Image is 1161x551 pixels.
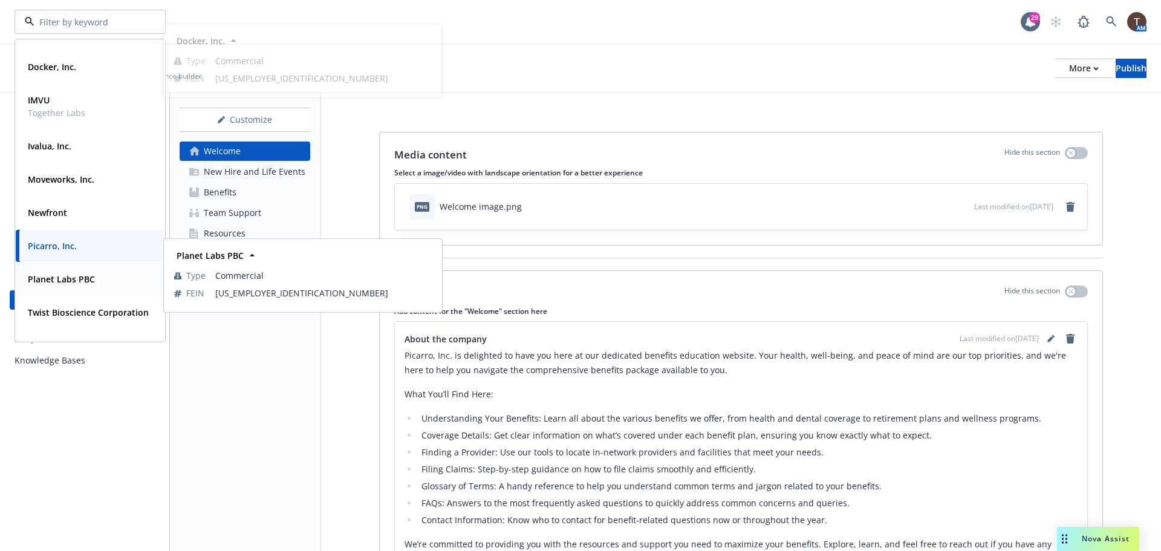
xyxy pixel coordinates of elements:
li: Contact Information: Know who to contact for benefit-related questions now or throughout the year. [418,513,1078,527]
a: Benefits [10,168,160,187]
span: Last modified on [DATE] [960,333,1039,344]
p: Add content for the "Welcome" section here [394,306,1088,316]
span: About the company [405,333,487,345]
a: Customization & settings [10,108,160,127]
strong: IMVU [28,94,50,106]
span: [US_EMPLOYER_IDENTIFICATION_NUMBER] [215,287,432,299]
span: FEIN [186,72,204,85]
button: Customize [180,108,310,132]
button: Publish [1116,59,1146,78]
div: Web portal [10,273,160,285]
li: Understanding Your Benefits: Learn all about the various benefits we offer, from health and denta... [418,411,1078,426]
p: Hide this section [1004,285,1060,301]
li: Filing Claims: Step-by-step guidance on how to file claims smoothly and efficiently. [418,462,1078,477]
a: editPencil [1044,331,1058,346]
li: Finding a Provider: Use our tools to locate in-network providers and facilities that meet your ne... [418,445,1078,460]
strong: Newfront [28,207,67,218]
a: remove [1063,331,1078,346]
p: What You’ll Find Here: [405,387,1078,402]
div: Knowledge Bases [15,351,85,370]
div: Drag to move [1057,527,1072,551]
strong: Planet Labs PBC [177,250,244,261]
span: Together Labs [28,106,85,119]
strong: Docker, Inc. [28,61,76,73]
p: Media content [394,147,467,163]
strong: Twist Bioscience Corporation [28,307,149,318]
div: 29 [1029,12,1040,23]
a: Knowledge Bases [10,351,160,370]
strong: Picarro, Inc. [28,240,77,252]
div: Benefits [204,183,236,202]
strong: Docker, Inc. [177,35,225,47]
li: FAQs: Answers to the most frequently asked questions to quickly address common concerns and queries. [418,496,1078,510]
a: remove [1063,200,1078,214]
button: preview file [958,200,969,213]
div: Welcome image.png [440,200,522,213]
li: Glossary of Terms: A handy reference to help you understand common terms and jargon related to yo... [418,479,1078,494]
a: FAQs [10,230,160,249]
input: Filter by keyword [34,16,141,28]
a: Start snowing [1044,10,1068,34]
a: Web portal builder [10,290,160,310]
img: photo [1127,12,1146,31]
span: Type [186,269,206,282]
div: Publish [1116,59,1146,77]
span: FEIN [186,287,204,299]
li: Coverage Details: Get clear information on what’s covered under each benefit plan, ensuring you k... [418,428,1078,443]
span: Type [186,54,206,67]
button: More [1055,59,1113,78]
p: Picarro, Inc. is delighted to have you here at our dedicated benefits education website. Your hea... [405,348,1078,377]
div: Team Support [204,203,261,223]
strong: Moveworks, Inc. [28,174,94,185]
p: Hide this section [1004,147,1060,163]
a: Welcome [180,142,310,161]
div: New Hire and Life Events [204,162,305,181]
a: Team Support [180,203,310,223]
strong: Planet Labs PBC [28,273,95,285]
p: Select a image/video with landscape orientation for a better experience [394,168,1088,178]
a: Search [1099,10,1124,34]
span: Last modified on [DATE] [974,201,1053,212]
a: New Hire and Life Events [180,162,310,181]
div: Benji [10,334,160,346]
div: Customize [180,108,310,131]
a: Team support [10,209,160,229]
span: Nova Assist [1082,533,1130,544]
div: Welcome [204,142,241,161]
div: Shared content [10,151,160,163]
button: download file [939,200,949,213]
span: Commercial [215,269,432,282]
a: Required notices [10,189,160,208]
span: png [415,202,429,211]
span: Commercial [215,54,432,67]
strong: Ivalua, Inc. [28,140,71,152]
span: [US_EMPLOYER_IDENTIFICATION_NUMBER] [215,72,432,85]
a: Report a Bug [1072,10,1096,34]
button: Nova Assist [1057,527,1139,551]
a: Benefits [180,183,310,202]
div: More [1069,59,1099,77]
